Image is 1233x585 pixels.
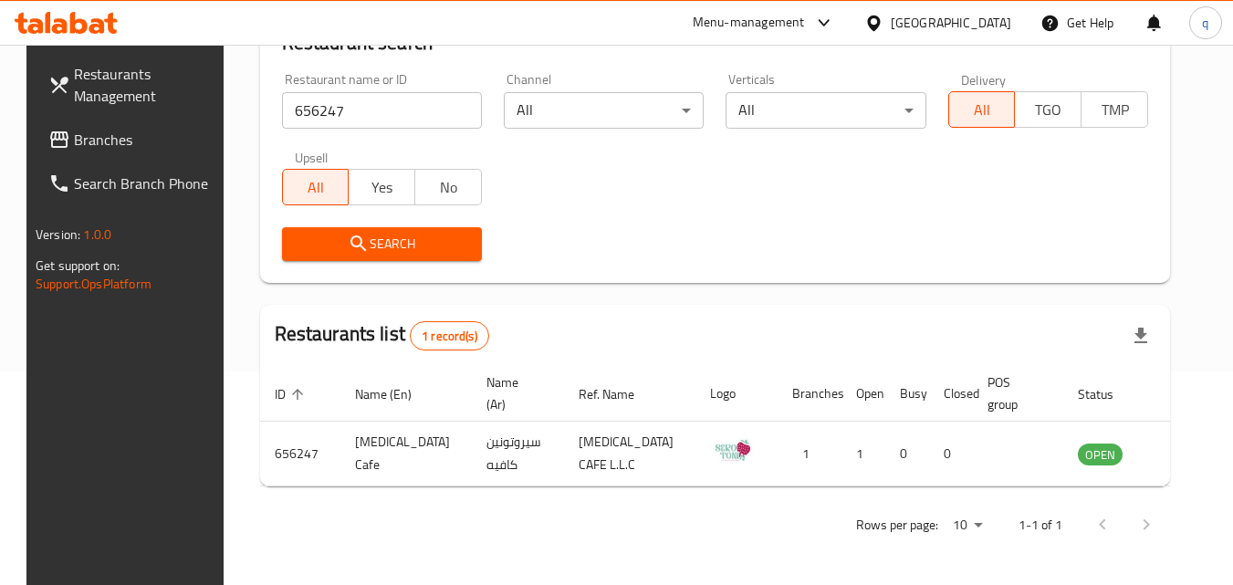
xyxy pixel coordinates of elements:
span: Branches [74,129,218,151]
td: سيروتونين كافيه [472,422,564,486]
span: Ref. Name [579,383,658,405]
span: q [1202,13,1208,33]
div: Rows per page: [946,512,989,539]
span: Restaurants Management [74,63,218,107]
table: enhanced table [260,366,1222,486]
a: Restaurants Management [34,52,233,118]
span: POS group [987,371,1041,415]
th: Open [841,366,885,422]
span: Status [1078,383,1137,405]
td: 1 [841,422,885,486]
span: Search [297,233,467,256]
button: No [414,169,482,205]
td: 1 [778,422,841,486]
div: OPEN [1078,444,1123,465]
th: Closed [929,366,973,422]
th: Action [1159,366,1222,422]
h2: Restaurant search [282,29,1148,57]
span: TGO [1022,97,1074,123]
span: All [290,174,342,201]
button: All [948,91,1016,128]
label: Upsell [295,151,329,163]
td: 656247 [260,422,340,486]
button: Yes [348,169,415,205]
td: 0 [885,422,929,486]
a: Branches [34,118,233,162]
p: 1-1 of 1 [1019,514,1062,537]
span: TMP [1089,97,1141,123]
span: No [423,174,475,201]
span: Name (Ar) [486,371,542,415]
td: [MEDICAL_DATA] Cafe [340,422,472,486]
button: TMP [1081,91,1148,128]
span: Search Branch Phone [74,172,218,194]
div: Menu-management [693,12,805,34]
button: Search [282,227,482,261]
div: All [726,92,925,129]
button: All [282,169,350,205]
div: [GEOGRAPHIC_DATA] [891,13,1011,33]
th: Branches [778,366,841,422]
span: 1.0.0 [83,223,111,246]
div: All [504,92,704,129]
span: Name (En) [355,383,435,405]
span: OPEN [1078,444,1123,465]
span: Yes [356,174,408,201]
th: Busy [885,366,929,422]
a: Support.OpsPlatform [36,272,152,296]
span: All [956,97,1008,123]
td: 0 [929,422,973,486]
span: Version: [36,223,80,246]
h2: Restaurants list [275,320,489,350]
p: Rows per page: [856,514,938,537]
td: [MEDICAL_DATA] CAFE L.L.C [564,422,695,486]
button: TGO [1014,91,1081,128]
span: Get support on: [36,254,120,277]
img: Serotonin Cafe [710,427,756,473]
a: Search Branch Phone [34,162,233,205]
label: Delivery [961,73,1007,86]
input: Search for restaurant name or ID.. [282,92,482,129]
span: 1 record(s) [411,328,488,345]
span: ID [275,383,309,405]
th: Logo [695,366,778,422]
